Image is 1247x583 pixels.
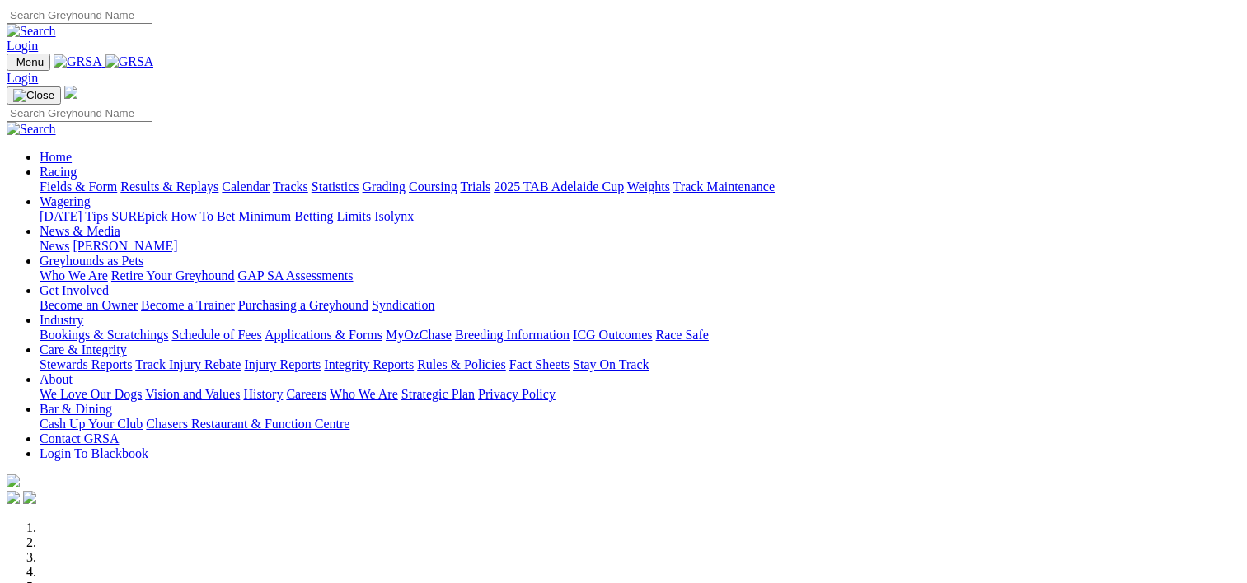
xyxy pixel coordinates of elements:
[54,54,102,69] img: GRSA
[40,357,1240,372] div: Care & Integrity
[64,86,77,99] img: logo-grsa-white.png
[40,328,168,342] a: Bookings & Scratchings
[120,180,218,194] a: Results & Replays
[40,239,69,253] a: News
[655,328,708,342] a: Race Safe
[273,180,308,194] a: Tracks
[40,402,112,416] a: Bar & Dining
[40,298,1240,313] div: Get Involved
[372,298,434,312] a: Syndication
[673,180,775,194] a: Track Maintenance
[40,209,108,223] a: [DATE] Tips
[135,357,241,371] a: Track Injury Rebate
[111,268,235,282] a: Retire Your Greyhound
[238,268,354,282] a: GAP SA Assessments
[73,239,177,253] a: [PERSON_NAME]
[330,387,398,401] a: Who We Are
[40,343,127,357] a: Care & Integrity
[573,328,652,342] a: ICG Outcomes
[145,387,240,401] a: Vision and Values
[13,89,54,102] img: Close
[40,268,108,282] a: Who We Are
[40,150,72,164] a: Home
[40,283,109,297] a: Get Involved
[40,446,148,460] a: Login To Blackbook
[40,180,1240,194] div: Racing
[105,54,154,69] img: GRSA
[40,180,117,194] a: Fields & Form
[40,417,1240,431] div: Bar & Dining
[40,239,1240,254] div: News & Media
[40,313,83,327] a: Industry
[40,372,73,386] a: About
[509,357,570,371] a: Fact Sheets
[238,298,368,312] a: Purchasing a Greyhound
[40,268,1240,283] div: Greyhounds as Pets
[7,474,20,487] img: logo-grsa-white.png
[286,387,326,401] a: Careers
[363,180,406,194] a: Grading
[7,39,38,53] a: Login
[40,209,1240,224] div: Wagering
[265,328,382,342] a: Applications & Forms
[111,209,167,223] a: SUREpick
[494,180,624,194] a: 2025 TAB Adelaide Cup
[401,387,475,401] a: Strategic Plan
[171,328,261,342] a: Schedule of Fees
[16,56,44,68] span: Menu
[40,254,143,268] a: Greyhounds as Pets
[40,387,1240,402] div: About
[40,431,119,445] a: Contact GRSA
[141,298,235,312] a: Become a Trainer
[40,298,138,312] a: Become an Owner
[324,357,414,371] a: Integrity Reports
[7,86,61,105] button: Toggle navigation
[7,24,56,39] img: Search
[40,224,120,238] a: News & Media
[40,165,77,179] a: Racing
[7,122,56,137] img: Search
[238,209,371,223] a: Minimum Betting Limits
[40,328,1240,343] div: Industry
[386,328,452,342] a: MyOzChase
[460,180,490,194] a: Trials
[409,180,457,194] a: Coursing
[417,357,506,371] a: Rules & Policies
[7,491,20,504] img: facebook.svg
[7,54,50,71] button: Toggle navigation
[146,417,349,431] a: Chasers Restaurant & Function Centre
[243,387,283,401] a: History
[23,491,36,504] img: twitter.svg
[573,357,649,371] a: Stay On Track
[7,7,152,24] input: Search
[40,357,132,371] a: Stewards Reports
[455,328,570,342] a: Breeding Information
[627,180,670,194] a: Weights
[222,180,270,194] a: Calendar
[7,105,152,122] input: Search
[40,194,91,208] a: Wagering
[40,387,142,401] a: We Love Our Dogs
[40,417,143,431] a: Cash Up Your Club
[478,387,556,401] a: Privacy Policy
[244,357,321,371] a: Injury Reports
[171,209,236,223] a: How To Bet
[7,71,38,85] a: Login
[312,180,359,194] a: Statistics
[374,209,414,223] a: Isolynx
